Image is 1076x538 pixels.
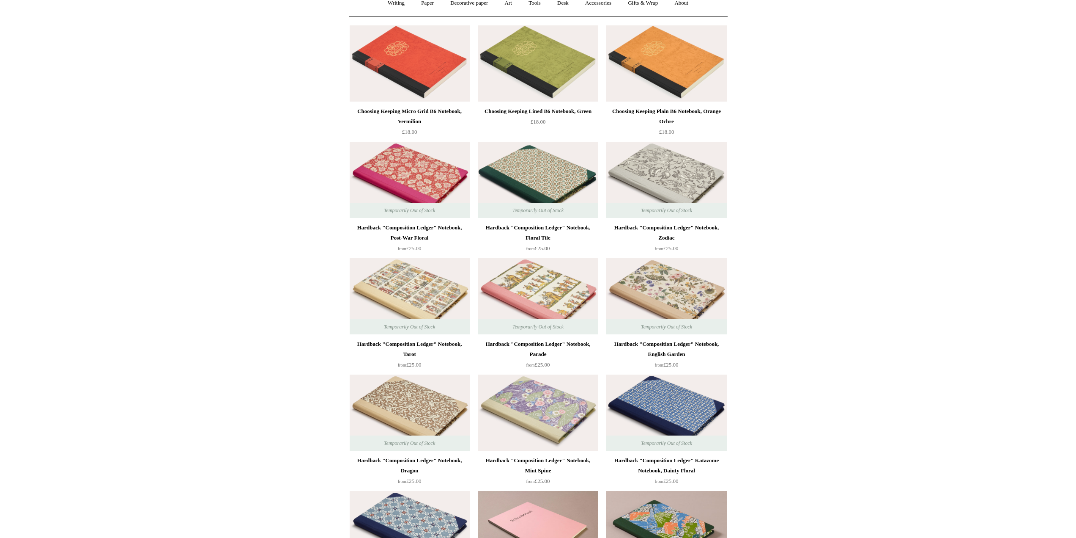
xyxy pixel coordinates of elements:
span: £25.00 [526,361,550,368]
img: Hardback "Composition Ledger" Notebook, Mint Spine [478,375,598,451]
span: from [526,246,535,251]
span: from [655,246,663,251]
a: Hardback "Composition Ledger" Notebook, Tarot Hardback "Composition Ledger" Notebook, Tarot Tempo... [350,258,470,334]
a: Choosing Keeping Micro Grid B6 Notebook, Vermilion £18.00 [350,106,470,141]
span: £25.00 [655,361,679,368]
div: Choosing Keeping Lined B6 Notebook, Green [480,106,596,116]
a: Hardback "Composition Ledger" Notebook, Floral Tile from£25.00 [478,223,598,257]
img: Choosing Keeping Lined B6 Notebook, Green [478,25,598,102]
div: Hardback "Composition Ledger" Katazome Notebook, Dainty Floral [608,455,724,476]
a: Hardback "Composition Ledger" Notebook, Mint Spine Hardback "Composition Ledger" Notebook, Mint S... [478,375,598,451]
img: Hardback "Composition Ledger" Notebook, Parade [478,258,598,334]
a: Hardback "Composition Ledger" Notebook, Zodiac from£25.00 [606,223,726,257]
a: Choosing Keeping Micro Grid B6 Notebook, Vermilion Choosing Keeping Micro Grid B6 Notebook, Vermi... [350,25,470,102]
img: Hardback "Composition Ledger" Notebook, Post-War Floral [350,142,470,218]
div: Hardback "Composition Ledger" Notebook, Dragon [352,455,468,476]
span: Temporarily Out of Stock [375,319,444,334]
a: Choosing Keeping Plain B6 Notebook, Orange Ochre Choosing Keeping Plain B6 Notebook, Orange Ochre [606,25,726,102]
span: £25.00 [526,245,550,251]
a: Hardback "Composition Ledger" Notebook, Dragon from£25.00 [350,455,470,490]
a: Hardback "Composition Ledger" Notebook, Tarot from£25.00 [350,339,470,374]
span: from [655,363,663,367]
span: Temporarily Out of Stock [375,436,444,451]
img: Hardback "Composition Ledger" Notebook, Floral Tile [478,142,598,218]
a: Hardback "Composition Ledger" Katazome Notebook, Dainty Floral Hardback "Composition Ledger" Kata... [606,375,726,451]
a: Hardback "Composition Ledger" Katazome Notebook, Dainty Floral from£25.00 [606,455,726,490]
img: Hardback "Composition Ledger" Notebook, English Garden [606,258,726,334]
span: from [398,246,406,251]
div: Hardback "Composition Ledger" Notebook, Tarot [352,339,468,359]
span: Temporarily Out of Stock [504,203,572,218]
a: Hardback "Composition Ledger" Notebook, Post-War Floral Hardback "Composition Ledger" Notebook, P... [350,142,470,218]
img: Hardback "Composition Ledger" Notebook, Zodiac [606,142,726,218]
a: Hardback "Composition Ledger" Notebook, Zodiac Hardback "Composition Ledger" Notebook, Zodiac Tem... [606,142,726,218]
a: Hardback "Composition Ledger" Notebook, Floral Tile Hardback "Composition Ledger" Notebook, Flora... [478,142,598,218]
a: Hardback "Composition Ledger" Notebook, Dragon Hardback "Composition Ledger" Notebook, Dragon Tem... [350,375,470,451]
span: £18.00 [531,119,546,125]
a: Hardback "Composition Ledger" Notebook, English Garden Hardback "Composition Ledger" Notebook, En... [606,258,726,334]
span: Temporarily Out of Stock [632,319,701,334]
span: £25.00 [526,478,550,484]
a: Choosing Keeping Plain B6 Notebook, Orange Ochre £18.00 [606,106,726,141]
img: Choosing Keeping Plain B6 Notebook, Orange Ochre [606,25,726,102]
div: Choosing Keeping Micro Grid B6 Notebook, Vermilion [352,106,468,127]
span: £25.00 [398,245,422,251]
span: from [526,479,535,484]
div: Choosing Keeping Plain B6 Notebook, Orange Ochre [608,106,724,127]
img: Choosing Keeping Micro Grid B6 Notebook, Vermilion [350,25,470,102]
img: Hardback "Composition Ledger" Notebook, Dragon [350,375,470,451]
span: £25.00 [398,478,422,484]
div: Hardback "Composition Ledger" Notebook, Parade [480,339,596,359]
a: Hardback "Composition Ledger" Notebook, English Garden from£25.00 [606,339,726,374]
div: Hardback "Composition Ledger" Notebook, Mint Spine [480,455,596,476]
a: Choosing Keeping Lined B6 Notebook, Green Choosing Keeping Lined B6 Notebook, Green [478,25,598,102]
span: £25.00 [655,245,679,251]
span: £18.00 [402,129,417,135]
span: from [398,479,406,484]
div: Hardback "Composition Ledger" Notebook, English Garden [608,339,724,359]
span: Temporarily Out of Stock [375,203,444,218]
img: Hardback "Composition Ledger" Katazome Notebook, Dainty Floral [606,375,726,451]
img: Hardback "Composition Ledger" Notebook, Tarot [350,258,470,334]
span: £25.00 [398,361,422,368]
span: from [655,479,663,484]
a: Choosing Keeping Lined B6 Notebook, Green £18.00 [478,106,598,141]
span: from [526,363,535,367]
span: £18.00 [659,129,674,135]
span: Temporarily Out of Stock [632,436,701,451]
span: from [398,363,406,367]
a: Hardback "Composition Ledger" Notebook, Post-War Floral from£25.00 [350,223,470,257]
span: Temporarily Out of Stock [504,319,572,334]
div: Hardback "Composition Ledger" Notebook, Post-War Floral [352,223,468,243]
div: Hardback "Composition Ledger" Notebook, Zodiac [608,223,724,243]
div: Hardback "Composition Ledger" Notebook, Floral Tile [480,223,596,243]
span: Temporarily Out of Stock [632,203,701,218]
a: Hardback "Composition Ledger" Notebook, Parade Hardback "Composition Ledger" Notebook, Parade Tem... [478,258,598,334]
a: Hardback "Composition Ledger" Notebook, Mint Spine from£25.00 [478,455,598,490]
a: Hardback "Composition Ledger" Notebook, Parade from£25.00 [478,339,598,374]
span: £25.00 [655,478,679,484]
